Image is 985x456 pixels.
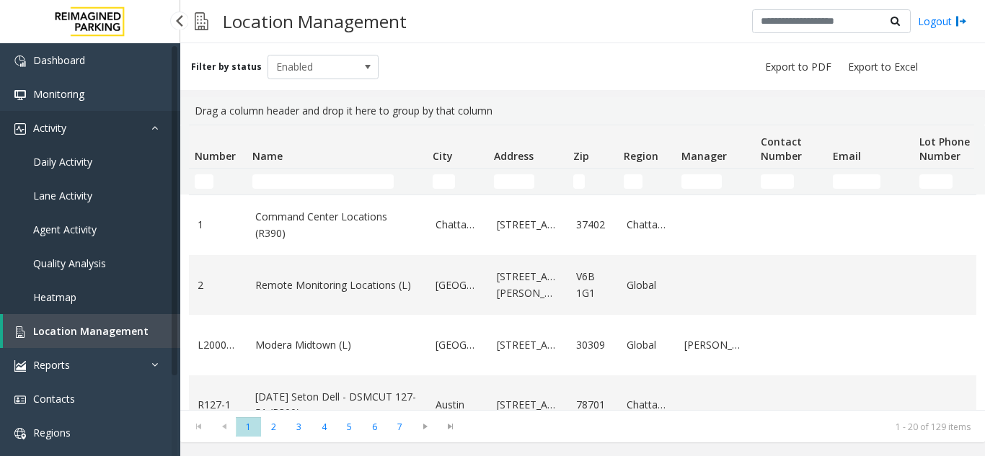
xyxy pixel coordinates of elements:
[765,60,831,74] span: Export to PDF
[198,277,238,293] a: 2
[247,169,427,195] td: Name Filter
[14,55,26,67] img: 'icon'
[433,149,453,163] span: City
[576,397,609,413] a: 78701
[412,416,438,437] span: Go to the next page
[436,277,480,293] a: [GEOGRAPHIC_DATA]
[180,125,985,410] div: Data table
[618,169,676,195] td: Region Filter
[567,169,618,195] td: Zip Filter
[759,57,837,77] button: Export to PDF
[627,337,667,353] a: Global
[337,417,362,437] span: Page 5
[191,61,262,73] label: Filter by status
[33,189,92,202] span: Lane Activity
[676,169,755,195] td: Manager Filter
[33,256,106,270] span: Quality Analysis
[33,121,66,135] span: Activity
[761,174,794,189] input: Contact Number Filter
[268,55,356,79] span: Enabled
[624,174,642,189] input: Region Filter
[252,174,394,189] input: Name Filter
[255,337,418,353] a: Modera Midtown (L)
[919,174,953,189] input: Lot Phone Number Filter
[627,397,667,413] a: Chattanooga
[427,169,488,195] td: City Filter
[497,397,559,413] a: [STREET_ADDRESS]
[312,417,337,437] span: Page 4
[189,97,976,125] div: Drag a column header and drop it here to group by that column
[362,417,387,437] span: Page 6
[261,417,286,437] span: Page 2
[3,314,180,348] a: Location Management
[833,149,861,163] span: Email
[488,169,567,195] td: Address Filter
[827,169,914,195] td: Email Filter
[576,269,609,301] a: V6B 1G1
[627,217,667,233] a: Chattanooga
[252,149,283,163] span: Name
[387,417,412,437] span: Page 7
[842,57,924,77] button: Export to Excel
[833,174,880,189] input: Email Filter
[33,53,85,67] span: Dashboard
[436,337,480,353] a: [GEOGRAPHIC_DATA]
[497,217,559,233] a: [STREET_ADDRESS]
[918,14,967,29] a: Logout
[497,269,559,301] a: [STREET_ADDRESS][PERSON_NAME]
[755,169,827,195] td: Contact Number Filter
[14,89,26,101] img: 'icon'
[195,4,208,39] img: pageIcon
[433,174,455,189] input: City Filter
[919,135,970,163] span: Lot Phone Number
[14,360,26,372] img: 'icon'
[576,217,609,233] a: 37402
[14,428,26,439] img: 'icon'
[848,60,918,74] span: Export to Excel
[195,149,236,163] span: Number
[33,223,97,236] span: Agent Activity
[624,149,658,163] span: Region
[189,169,247,195] td: Number Filter
[472,421,971,433] kendo-pager-info: 1 - 20 of 129 items
[494,149,534,163] span: Address
[33,87,84,101] span: Monitoring
[198,337,238,353] a: L20000500
[494,174,534,189] input: Address Filter
[33,426,71,439] span: Regions
[14,326,26,338] img: 'icon'
[255,277,418,293] a: Remote Monitoring Locations (L)
[33,290,76,304] span: Heatmap
[441,421,460,432] span: Go to the last page
[576,337,609,353] a: 30309
[33,155,92,169] span: Daily Activity
[497,337,559,353] a: [STREET_ADDRESS]
[14,123,26,135] img: 'icon'
[255,389,418,421] a: [DATE] Seton Dell - DSMCUT 127-51 (R390)
[761,135,802,163] span: Contact Number
[436,217,480,233] a: Chattanooga
[33,392,75,406] span: Contacts
[627,277,667,293] a: Global
[286,417,312,437] span: Page 3
[33,324,149,338] span: Location Management
[573,174,585,189] input: Zip Filter
[681,149,727,163] span: Manager
[573,149,589,163] span: Zip
[236,417,261,437] span: Page 1
[684,337,746,353] a: [PERSON_NAME]
[438,416,463,437] span: Go to the last page
[198,397,238,413] a: R127-1
[255,209,418,241] a: Command Center Locations (R390)
[955,14,967,29] img: logout
[198,217,238,233] a: 1
[436,397,480,413] a: Austin
[216,4,414,39] h3: Location Management
[681,174,722,189] input: Manager Filter
[14,394,26,406] img: 'icon'
[33,358,70,372] span: Reports
[195,174,213,189] input: Number Filter
[415,421,435,432] span: Go to the next page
